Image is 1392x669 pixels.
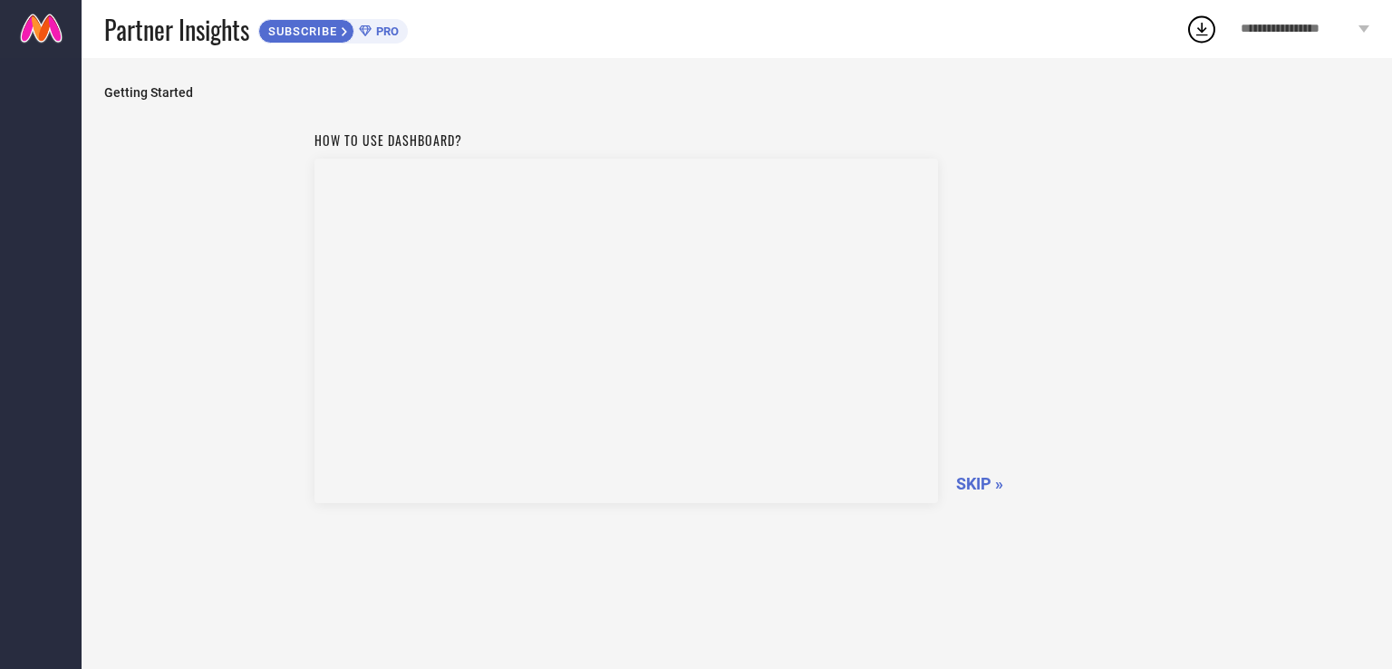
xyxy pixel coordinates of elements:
span: SUBSCRIBE [259,24,342,38]
div: Open download list [1185,13,1218,45]
iframe: Workspace Section [314,159,938,503]
span: PRO [372,24,399,38]
span: SKIP » [956,474,1003,493]
span: Partner Insights [104,11,249,48]
h1: How to use dashboard? [314,131,938,150]
span: Getting Started [104,85,1369,100]
a: SUBSCRIBEPRO [258,15,408,44]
